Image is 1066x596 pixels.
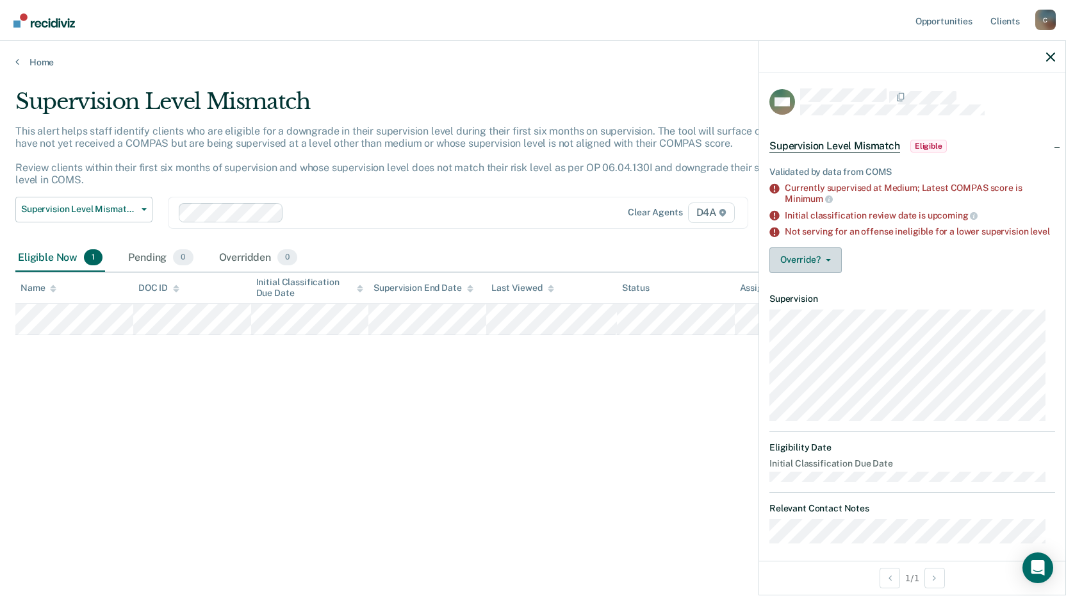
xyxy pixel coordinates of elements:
[138,283,179,294] div: DOC ID
[256,277,364,299] div: Initial Classification Due Date
[217,244,300,272] div: Overridden
[880,568,900,588] button: Previous Opportunity
[628,207,682,218] div: Clear agents
[491,283,553,294] div: Last Viewed
[910,140,947,153] span: Eligible
[759,126,1065,167] div: Supervision Level MismatchEligible
[688,203,735,223] span: D4A
[769,458,1055,469] dt: Initial Classification Due Date
[173,249,193,266] span: 0
[785,194,833,204] span: Minimum
[769,167,1055,178] div: Validated by data from COMS
[20,283,56,294] div: Name
[785,210,1055,221] div: Initial classification review date is
[15,244,105,272] div: Eligible Now
[21,204,136,215] span: Supervision Level Mismatch
[15,125,807,186] p: This alert helps staff identify clients who are eligible for a downgrade in their supervision lev...
[769,247,842,273] button: Override?
[1022,552,1053,583] div: Open Intercom Messenger
[13,13,75,28] img: Recidiviz
[769,503,1055,514] dt: Relevant Contact Notes
[15,88,815,125] div: Supervision Level Mismatch
[928,210,978,220] span: upcoming
[769,140,900,153] span: Supervision Level Mismatch
[1035,10,1056,30] button: Profile dropdown button
[785,226,1055,237] div: Not serving for an offense ineligible for a lower supervision
[769,294,1055,304] dt: Supervision
[622,283,650,294] div: Status
[373,283,473,294] div: Supervision End Date
[126,244,195,272] div: Pending
[785,183,1055,204] div: Currently supervised at Medium; Latest COMPAS score is
[277,249,297,266] span: 0
[15,56,1051,68] a: Home
[84,249,102,266] span: 1
[1035,10,1056,30] div: C
[924,568,945,588] button: Next Opportunity
[1030,226,1049,236] span: level
[759,561,1065,595] div: 1 / 1
[740,283,800,294] div: Assigned to
[769,442,1055,453] dt: Eligibility Date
